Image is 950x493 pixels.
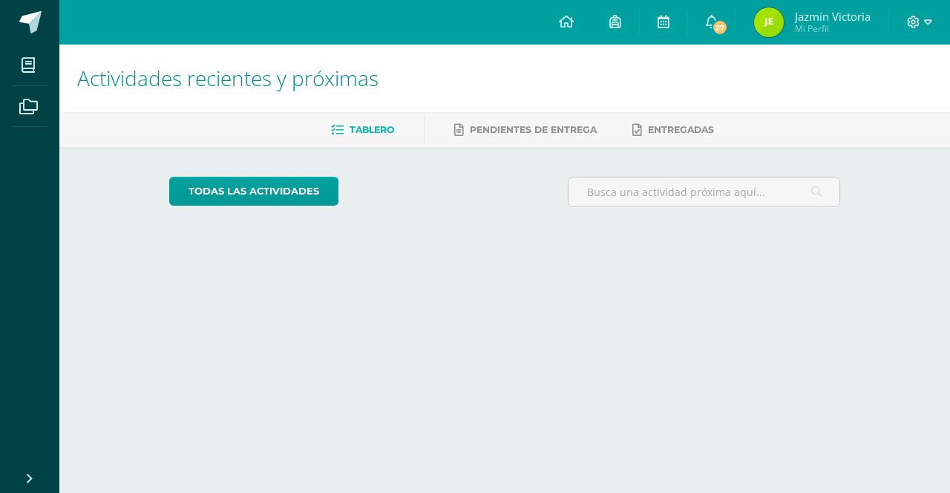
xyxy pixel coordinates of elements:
[350,124,394,135] span: Tablero
[470,124,597,135] span: Pendientes de entrega
[77,64,379,92] span: Actividades recientes y próximas
[569,177,840,206] input: Busca una actividad próxima aquí...
[795,22,871,35] span: Mi Perfil
[754,7,784,37] img: df6f243a8d445562511058bd45c00b0b.png
[632,118,714,142] a: Entregadas
[169,177,338,206] a: todas las Actividades
[795,9,871,24] span: Jazmín Victoria
[331,118,394,142] a: Tablero
[712,19,728,36] span: 27
[454,118,597,142] a: Pendientes de entrega
[648,124,714,135] span: Entregadas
